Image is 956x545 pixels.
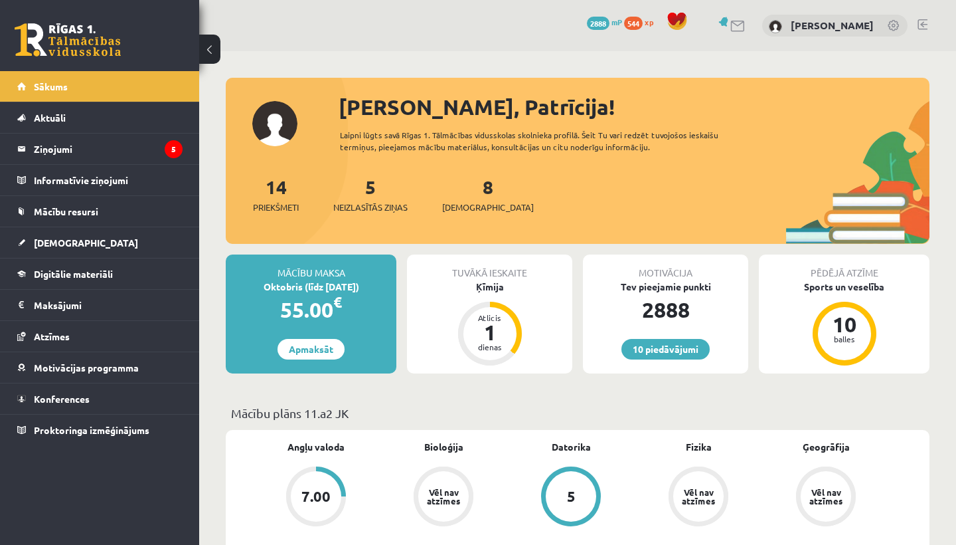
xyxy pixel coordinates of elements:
[759,280,929,294] div: Sports un veselība
[583,280,748,294] div: Tev pieejamie punkti
[34,393,90,405] span: Konferences
[17,71,183,102] a: Sākums
[17,259,183,289] a: Digitālie materiāli
[34,205,98,217] span: Mācību resursi
[624,17,643,30] span: 544
[17,383,183,414] a: Konferences
[635,467,762,529] a: Vēl nav atzīmes
[624,17,660,27] a: 544 xp
[34,424,149,436] span: Proktoringa izmēģinājums
[611,17,622,27] span: mP
[340,129,762,153] div: Laipni lūgts savā Rīgas 1. Tālmācības vidusskolas skolnieka profilā. Šeit Tu vari redzēt tuvojošo...
[762,467,890,529] a: Vēl nav atzīmes
[339,91,929,123] div: [PERSON_NAME], Patrīcija!
[825,314,864,335] div: 10
[583,294,748,326] div: 2888
[17,134,183,164] a: Ziņojumi5
[621,339,710,360] a: 10 piedāvājumi
[442,175,534,214] a: 8[DEMOGRAPHIC_DATA]
[791,19,874,32] a: [PERSON_NAME]
[34,80,68,92] span: Sākums
[425,488,462,505] div: Vēl nav atzīmes
[686,440,712,454] a: Fizika
[226,280,396,294] div: Oktobris (līdz [DATE])
[34,268,113,280] span: Digitālie materiāli
[424,440,463,454] a: Bioloģija
[803,440,850,454] a: Ģeogrāfija
[645,17,653,27] span: xp
[301,489,331,504] div: 7.00
[17,321,183,352] a: Atzīmes
[583,255,748,280] div: Motivācija
[825,335,864,343] div: balles
[165,140,183,158] i: 5
[226,294,396,326] div: 55.00
[470,322,510,343] div: 1
[17,196,183,227] a: Mācību resursi
[333,175,408,214] a: 5Neizlasītās ziņas
[333,292,342,312] span: €
[380,467,507,529] a: Vēl nav atzīmes
[407,255,572,280] div: Tuvākā ieskaite
[807,488,844,505] div: Vēl nav atzīmes
[507,467,635,529] a: 5
[226,255,396,280] div: Mācību maksa
[17,102,183,133] a: Aktuāli
[17,227,183,258] a: [DEMOGRAPHIC_DATA]
[470,343,510,351] div: dienas
[567,489,576,504] div: 5
[407,280,572,368] a: Ķīmija Atlicis 1 dienas
[759,255,929,280] div: Pēdējā atzīme
[407,280,572,294] div: Ķīmija
[759,280,929,368] a: Sports un veselība 10 balles
[34,330,70,342] span: Atzīmes
[17,290,183,320] a: Maksājumi
[15,23,121,56] a: Rīgas 1. Tālmācības vidusskola
[253,175,299,214] a: 14Priekšmeti
[34,165,183,195] legend: Informatīvie ziņojumi
[17,165,183,195] a: Informatīvie ziņojumi
[231,404,924,422] p: Mācību plāns 11.a2 JK
[333,201,408,214] span: Neizlasītās ziņas
[587,17,622,27] a: 2888 mP
[253,201,299,214] span: Priekšmeti
[769,20,782,33] img: Patrīcija Vēvere
[34,112,66,124] span: Aktuāli
[34,237,138,249] span: [DEMOGRAPHIC_DATA]
[680,488,717,505] div: Vēl nav atzīmes
[470,314,510,322] div: Atlicis
[287,440,345,454] a: Angļu valoda
[17,352,183,383] a: Motivācijas programma
[552,440,591,454] a: Datorika
[252,467,380,529] a: 7.00
[442,201,534,214] span: [DEMOGRAPHIC_DATA]
[34,290,183,320] legend: Maksājumi
[17,415,183,445] a: Proktoringa izmēģinājums
[34,134,183,164] legend: Ziņojumi
[278,339,345,360] a: Apmaksāt
[587,17,609,30] span: 2888
[34,362,139,374] span: Motivācijas programma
